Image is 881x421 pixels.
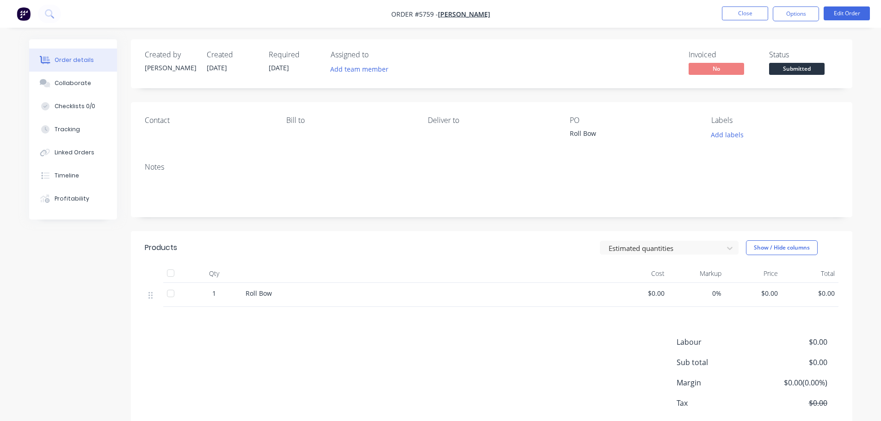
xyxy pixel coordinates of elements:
button: Add team member [331,63,394,75]
button: Submitted [769,63,825,77]
button: Show / Hide columns [746,240,818,255]
button: Linked Orders [29,141,117,164]
button: Profitability [29,187,117,210]
span: $0.00 [758,336,827,348]
div: Products [145,242,177,253]
div: Price [725,264,782,283]
span: [DATE] [207,63,227,72]
button: Checklists 0/0 [29,95,117,118]
span: $0.00 [729,288,778,298]
span: Labour [677,336,759,348]
span: Tax [677,397,759,409]
button: Add labels [706,128,749,141]
span: 1 [212,288,216,298]
div: PO [570,116,696,125]
div: Timeline [55,171,79,180]
span: 0% [672,288,721,298]
div: Profitability [55,195,89,203]
div: Collaborate [55,79,91,87]
span: No [689,63,744,74]
div: Labels [711,116,838,125]
span: $0.00 [785,288,835,298]
button: Order details [29,49,117,72]
span: Margin [677,377,759,388]
div: Created by [145,50,196,59]
div: Tracking [55,125,80,134]
span: Order #5759 - [391,10,438,18]
span: $0.00 [758,357,827,368]
div: Status [769,50,838,59]
div: Invoiced [689,50,758,59]
img: Factory [17,7,31,21]
div: Bill to [286,116,413,125]
button: Add team member [325,63,393,75]
div: Required [269,50,320,59]
span: Sub total [677,357,759,368]
span: $0.00 ( 0.00 %) [758,377,827,388]
div: Deliver to [428,116,554,125]
div: Cost [612,264,669,283]
button: Collaborate [29,72,117,95]
div: Checklists 0/0 [55,102,95,110]
div: Markup [668,264,725,283]
div: Contact [145,116,271,125]
span: Submitted [769,63,825,74]
a: [PERSON_NAME] [438,10,490,18]
span: $0.00 [616,288,665,298]
span: [DATE] [269,63,289,72]
div: Linked Orders [55,148,94,157]
div: Roll Bow [570,128,685,141]
span: $0.00 [758,397,827,409]
div: Created [207,50,258,59]
button: Options [773,6,819,21]
button: Close [722,6,768,20]
button: Edit Order [824,6,870,20]
div: Assigned to [331,50,423,59]
div: Total [782,264,838,283]
div: [PERSON_NAME] [145,63,196,73]
span: Roll Bow [246,289,272,298]
button: Timeline [29,164,117,187]
div: Order details [55,56,94,64]
button: Tracking [29,118,117,141]
div: Qty [186,264,242,283]
div: Notes [145,163,838,171]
